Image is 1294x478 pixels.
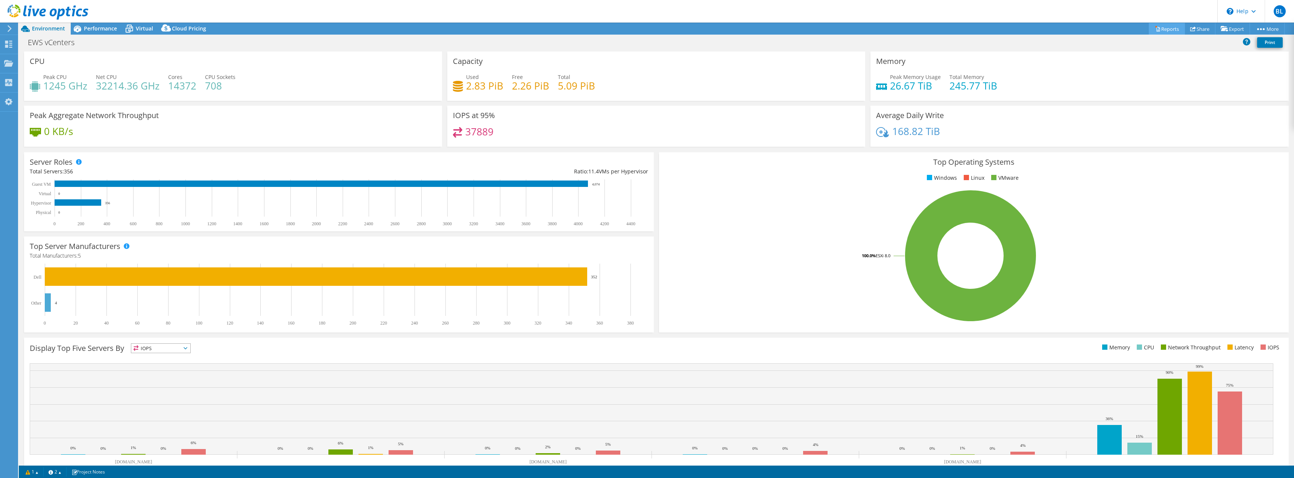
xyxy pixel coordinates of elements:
text: 0 [44,320,46,326]
text: 3400 [495,221,504,226]
text: 0% [899,446,905,451]
a: Reports [1149,23,1185,35]
a: 2 [43,467,67,476]
a: Export [1215,23,1250,35]
text: 260 [442,320,449,326]
span: CPU Sockets [205,73,235,80]
h4: 26.67 TiB [890,82,941,90]
text: Dell [33,275,41,280]
h3: Peak Aggregate Network Throughput [30,111,159,120]
h4: 168.82 TiB [892,127,940,135]
text: 300 [504,320,510,326]
text: 0 [58,211,60,214]
text: 3600 [521,221,530,226]
text: 0% [752,446,758,451]
text: Virtual [39,191,52,196]
h4: 708 [205,82,235,90]
text: 320 [535,320,541,326]
span: 5 [78,252,81,259]
h3: Average Daily Write [876,111,944,120]
text: 80 [166,320,170,326]
span: Environment [32,25,65,32]
span: Performance [84,25,117,32]
text: 2400 [364,221,373,226]
text: 3800 [548,221,557,226]
text: 352 [591,275,597,279]
span: Cloud Pricing [172,25,206,32]
li: Windows [925,174,957,182]
text: 1000 [181,221,190,226]
span: Total Memory [949,73,984,80]
svg: \n [1227,8,1233,15]
text: 2600 [390,221,399,226]
text: 0% [278,446,283,451]
a: Print [1257,37,1283,48]
text: [DOMAIN_NAME] [530,459,567,464]
text: [DOMAIN_NAME] [944,459,981,464]
span: Peak CPU [43,73,67,80]
text: 240 [411,320,418,326]
text: Physical [36,210,51,215]
div: Total Servers: [30,167,339,176]
text: 3200 [469,221,478,226]
text: 1% [131,445,136,450]
text: 1600 [260,221,269,226]
span: Peak Memory Usage [890,73,941,80]
span: Virtual [136,25,153,32]
h1: EWS vCenters [24,38,86,47]
text: 2% [545,445,551,449]
text: 3000 [443,221,452,226]
span: Total [558,73,570,80]
text: 5% [605,442,611,446]
text: 0% [782,446,788,451]
h4: 0 KB/s [44,127,73,135]
text: 2200 [338,221,347,226]
text: 4000 [574,221,583,226]
text: Other [31,300,41,306]
text: 800 [156,221,163,226]
text: 140 [257,320,264,326]
text: [DOMAIN_NAME] [115,459,152,464]
li: IOPS [1259,343,1279,352]
text: 4,074 [592,182,600,186]
text: 0% [515,446,521,451]
a: Share [1185,23,1215,35]
text: 160 [288,320,295,326]
text: 6% [191,440,196,445]
text: Hypervisor [31,200,51,206]
text: 1400 [233,221,242,226]
text: 60 [135,320,140,326]
h3: IOPS at 95% [453,111,495,120]
span: Used [466,73,479,80]
text: 356 [105,201,110,205]
text: 20 [73,320,78,326]
text: 220 [380,320,387,326]
a: 1 [20,467,44,476]
li: Network Throughput [1159,343,1221,352]
text: 380 [627,320,634,326]
text: 0% [100,446,106,451]
h3: CPU [30,57,45,65]
h4: 14372 [168,82,196,90]
span: 11.4 [588,168,599,175]
h4: 245.77 TiB [949,82,997,90]
text: 36% [1106,416,1113,421]
text: 40 [104,320,109,326]
text: 360 [596,320,603,326]
h4: 5.09 PiB [558,82,595,90]
text: 340 [565,320,572,326]
a: More [1250,23,1285,35]
text: 2000 [312,221,321,226]
text: 180 [319,320,325,326]
text: 1% [368,445,374,450]
text: 15% [1136,434,1143,439]
text: 4% [1020,443,1026,448]
li: Latency [1226,343,1254,352]
h4: 2.83 PiB [466,82,503,90]
text: 4% [813,442,819,447]
h4: 2.26 PiB [512,82,549,90]
text: 0% [485,446,491,450]
text: 0% [692,446,698,450]
text: 1200 [207,221,216,226]
text: 4400 [626,221,635,226]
